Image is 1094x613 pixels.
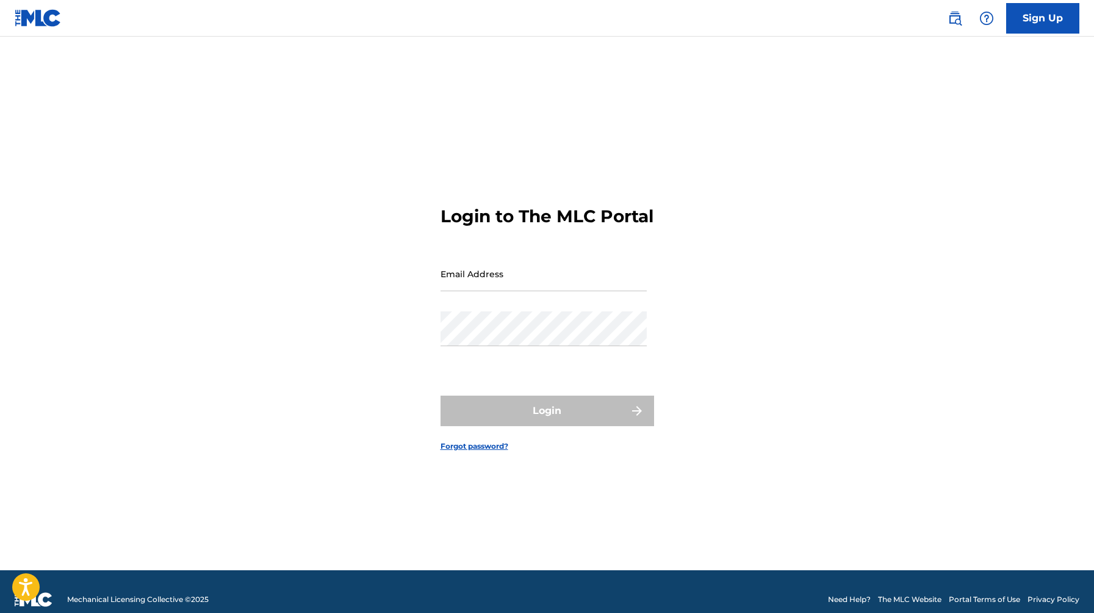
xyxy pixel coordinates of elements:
span: Mechanical Licensing Collective © 2025 [67,594,209,605]
img: logo [15,592,52,607]
img: MLC Logo [15,9,62,27]
a: Portal Terms of Use [949,594,1020,605]
h3: Login to The MLC Portal [441,206,653,227]
div: Help [974,6,999,31]
a: The MLC Website [878,594,941,605]
img: help [979,11,994,26]
a: Public Search [943,6,967,31]
img: search [948,11,962,26]
a: Privacy Policy [1027,594,1079,605]
a: Need Help? [828,594,871,605]
a: Forgot password? [441,441,508,452]
a: Sign Up [1006,3,1079,34]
